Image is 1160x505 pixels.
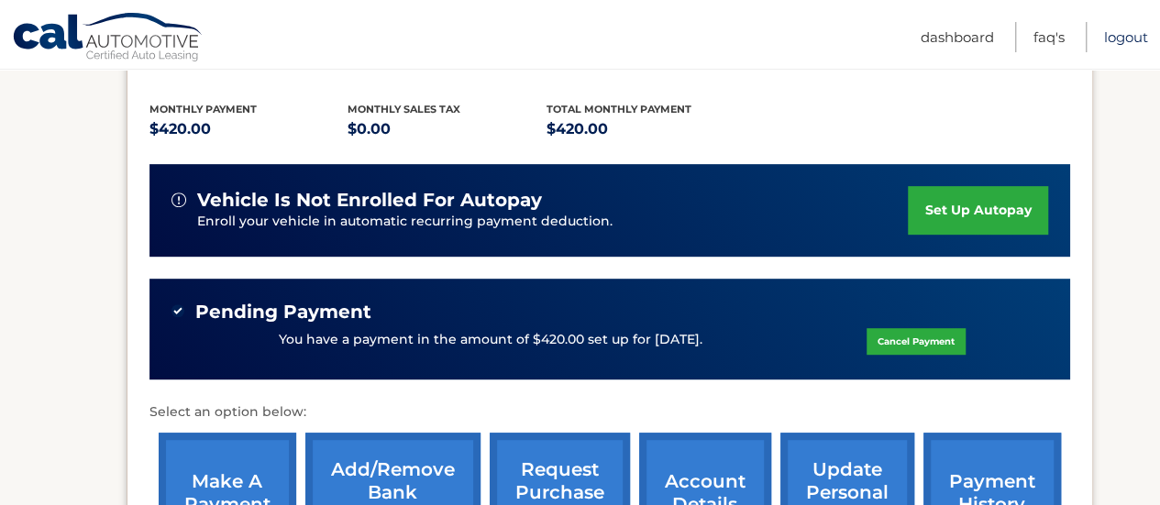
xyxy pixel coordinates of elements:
img: alert-white.svg [171,192,186,207]
p: $420.00 [149,116,348,142]
img: check-green.svg [171,304,184,317]
p: You have a payment in the amount of $420.00 set up for [DATE]. [279,330,702,350]
a: FAQ's [1033,22,1065,52]
a: set up autopay [908,186,1047,235]
p: Select an option below: [149,401,1070,423]
a: Cal Automotive [12,12,204,65]
p: $0.00 [348,116,547,142]
p: $420.00 [547,116,746,142]
p: Enroll your vehicle in automatic recurring payment deduction. [197,212,909,232]
span: Monthly sales Tax [348,103,460,115]
span: Pending Payment [195,301,371,324]
span: Total Monthly Payment [547,103,691,115]
span: Monthly Payment [149,103,257,115]
a: Logout [1104,22,1148,52]
a: Dashboard [921,22,994,52]
a: Cancel Payment [867,328,966,355]
span: vehicle is not enrolled for autopay [197,189,542,212]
